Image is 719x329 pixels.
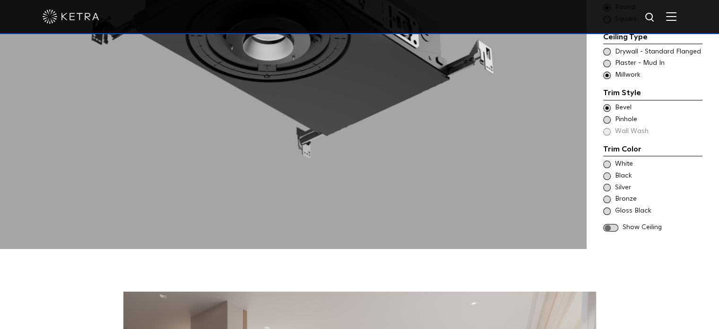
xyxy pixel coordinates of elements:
[615,206,702,216] span: Gloss Black
[644,12,656,24] img: search icon
[603,143,702,157] div: Trim Color
[615,103,702,113] span: Bevel
[603,31,702,44] div: Ceiling Type
[666,12,676,21] img: Hamburger%20Nav.svg
[615,115,702,124] span: Pinhole
[615,171,702,181] span: Black
[615,71,702,80] span: Millwork
[603,87,702,100] div: Trim Style
[615,160,702,169] span: White
[43,9,99,24] img: ketra-logo-2019-white
[623,223,702,232] span: Show Ceiling
[615,183,702,193] span: Silver
[615,47,702,57] span: Drywall - Standard Flanged
[615,59,702,68] span: Plaster - Mud In
[615,195,702,204] span: Bronze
